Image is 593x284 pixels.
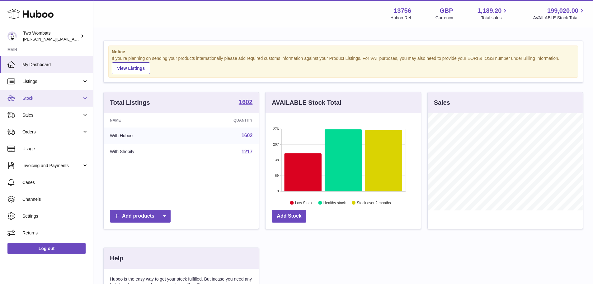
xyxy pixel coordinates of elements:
[110,99,150,107] h3: Total Listings
[295,200,313,205] text: Low Stock
[277,189,279,193] text: 0
[112,62,150,74] a: View Listings
[533,7,586,21] a: 199,020.00 AVAILABLE Stock Total
[440,7,453,15] strong: GBP
[273,142,279,146] text: 207
[7,31,17,41] img: adam.randall@twowombats.com
[112,55,575,74] div: If you're planning on sending your products internationally please add required customs informati...
[22,196,88,202] span: Channels
[23,36,158,41] span: [PERSON_NAME][EMAIL_ADDRESS][PERSON_NAME][DOMAIN_NAME]
[22,129,82,135] span: Orders
[22,112,82,118] span: Sales
[104,113,187,128] th: Name
[481,15,509,21] span: Total sales
[22,146,88,152] span: Usage
[323,200,346,205] text: Healthy stock
[22,163,82,169] span: Invoicing and Payments
[435,15,453,21] div: Currency
[22,79,82,84] span: Listings
[547,7,578,15] span: 199,020.00
[394,7,411,15] strong: 13756
[187,113,259,128] th: Quantity
[434,99,450,107] h3: Sales
[104,128,187,144] td: With Huboo
[22,213,88,219] span: Settings
[272,210,306,223] a: Add Stock
[478,7,502,15] span: 1,189.20
[273,158,279,162] text: 138
[478,7,509,21] a: 1,189.20 Total sales
[272,99,341,107] h3: AVAILABLE Stock Total
[239,99,253,105] strong: 1602
[239,99,253,106] a: 1602
[22,95,82,101] span: Stock
[22,230,88,236] span: Returns
[110,210,171,223] a: Add products
[390,15,411,21] div: Huboo Ref
[242,133,253,138] a: 1602
[357,200,391,205] text: Stock over 2 months
[275,174,279,177] text: 69
[112,49,575,55] strong: Notice
[533,15,586,21] span: AVAILABLE Stock Total
[273,127,279,131] text: 276
[23,30,79,42] div: Two Wombats
[104,144,187,160] td: With Shopify
[22,180,88,185] span: Cases
[242,149,253,154] a: 1217
[22,62,88,68] span: My Dashboard
[7,243,86,254] a: Log out
[110,254,123,262] h3: Help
